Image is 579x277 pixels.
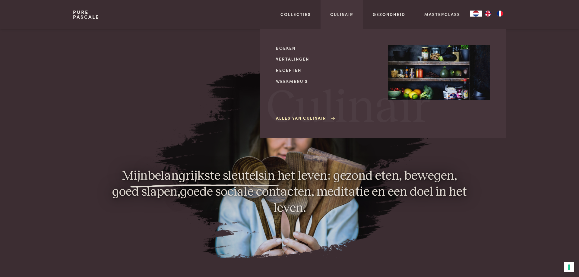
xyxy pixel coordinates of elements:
button: Uw voorkeuren voor toestemming voor trackingtechnologieën [564,262,574,272]
a: EN [482,11,494,17]
a: NL [470,11,482,17]
a: Culinair [330,11,353,17]
a: Recepten [276,67,378,73]
aside: Language selected: Nederlands [470,11,506,17]
a: PurePascale [73,10,99,19]
a: Boeken [276,45,378,51]
a: Weekmenu's [276,78,378,84]
a: Collecties [280,11,311,17]
a: FR [494,11,506,17]
span: belangrijkste sleutels [148,168,264,184]
div: Language [470,11,482,17]
a: Gezondheid [373,11,405,17]
a: Vertalingen [276,56,378,62]
strong: , [178,186,180,198]
span: Culinair [266,85,430,131]
a: Masterclass [424,11,460,17]
img: Culinair [388,45,490,100]
p: Mijn in het leven: gezond eten, bewegen, goed slapen goede sociale contacten, meditatie en een do... [109,168,470,216]
a: Alles van Culinair [276,115,336,121]
ul: Language list [482,11,506,17]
